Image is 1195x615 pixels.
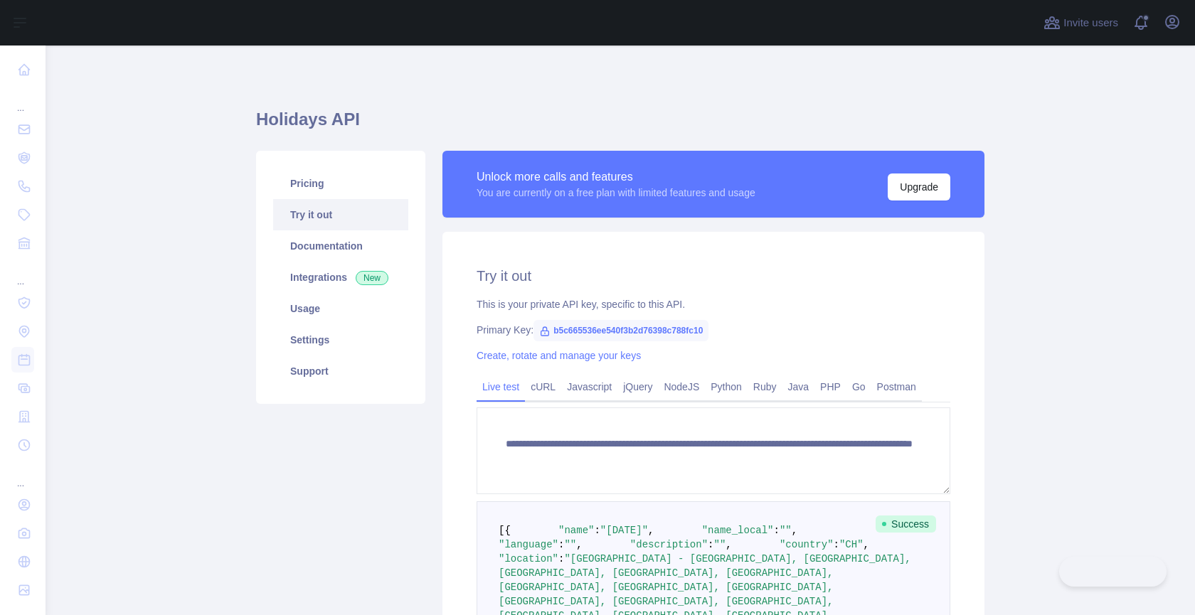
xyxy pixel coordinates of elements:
[477,350,641,361] a: Create, rotate and manage your keys
[705,375,748,398] a: Python
[558,553,564,565] span: :
[564,539,576,550] span: ""
[356,271,388,285] span: New
[702,525,774,536] span: "name_local"
[834,539,839,550] span: :
[864,539,869,550] span: ,
[1063,15,1118,31] span: Invite users
[273,355,408,387] a: Support
[477,266,950,286] h2: Try it out
[726,539,731,550] span: ,
[780,539,834,550] span: "country"
[774,525,780,536] span: :
[477,169,755,186] div: Unlock more calls and features
[273,324,408,355] a: Settings
[11,461,34,489] div: ...
[558,525,594,536] span: "name"
[477,297,950,311] div: This is your private API key, specific to this API.
[256,108,984,142] h1: Holidays API
[273,199,408,230] a: Try it out
[499,553,558,565] span: "location"
[561,375,617,398] a: Javascript
[630,539,708,550] span: "description"
[499,539,558,550] span: "language"
[273,262,408,293] a: Integrations New
[273,230,408,262] a: Documentation
[648,525,654,536] span: ,
[617,375,658,398] a: jQuery
[748,375,782,398] a: Ruby
[504,525,510,536] span: {
[839,539,864,550] span: "CH"
[713,539,726,550] span: ""
[792,525,797,536] span: ,
[558,539,564,550] span: :
[708,539,713,550] span: :
[780,525,792,536] span: ""
[876,515,936,533] span: Success
[477,323,950,337] div: Primary Key:
[658,375,705,398] a: NodeJS
[273,168,408,199] a: Pricing
[594,525,600,536] span: :
[477,186,755,200] div: You are currently on a free plan with limited features and usage
[477,375,525,398] a: Live test
[871,375,922,398] a: Postman
[273,293,408,324] a: Usage
[888,173,950,200] button: Upgrade
[814,375,846,398] a: PHP
[11,259,34,287] div: ...
[1059,557,1167,587] iframe: Toggle Customer Support
[1041,11,1121,34] button: Invite users
[11,85,34,114] div: ...
[846,375,871,398] a: Go
[499,525,504,536] span: [
[600,525,648,536] span: "[DATE]"
[782,375,815,398] a: Java
[525,375,561,398] a: cURL
[533,320,708,341] span: b5c665536ee540f3b2d76398c788fc10
[576,539,582,550] span: ,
